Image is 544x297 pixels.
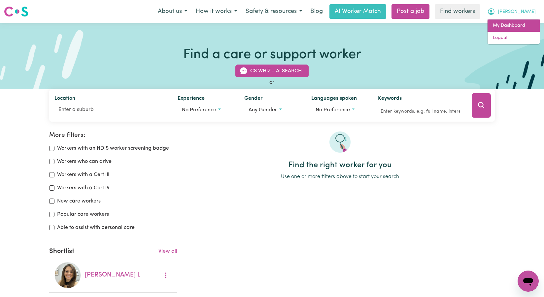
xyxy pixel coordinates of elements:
a: Find workers [435,4,480,19]
button: Safety & resources [241,5,306,19]
label: Workers with an NDIS worker screening badge [57,144,169,152]
label: Workers with a Cert IV [57,184,110,192]
label: Workers with a Cert III [57,171,109,179]
a: Logout [488,32,540,44]
button: Search [472,93,491,118]
p: Use one or more filters above to start your search [185,173,494,181]
a: My Dashboard [488,19,540,32]
input: Enter a suburb [54,104,167,116]
label: Able to assist with personal care [57,224,135,232]
a: Careseekers logo [4,4,28,19]
span: No preference [316,107,350,113]
label: Location [54,94,75,104]
div: My Account [487,19,540,45]
label: Gender [244,94,263,104]
a: Post a job [391,4,429,19]
input: Enter keywords, e.g. full name, interests [378,106,462,117]
h2: Shortlist [49,247,74,255]
label: Experience [178,94,205,104]
h1: Find a care or support worker [183,47,361,63]
button: CS Whiz - AI Search [235,65,309,77]
label: Keywords [378,94,402,104]
a: AI Worker Match [329,4,386,19]
div: or [49,79,494,87]
label: Languages spoken [311,94,357,104]
img: Careseekers logo [4,6,28,18]
h2: Find the right worker for you [185,161,494,170]
label: Workers who can drive [57,158,112,166]
button: More options [159,270,172,280]
span: Any gender [249,107,277,113]
a: View all [158,249,177,254]
span: No preference [182,107,216,113]
button: Worker experience options [178,104,234,116]
a: Blog [306,4,327,19]
h2: More filters: [49,131,177,139]
a: [PERSON_NAME] L [85,272,141,278]
button: Worker gender preference [244,104,300,116]
label: New care workers [57,197,101,205]
button: My Account [483,5,540,19]
img: Lynda L [54,262,81,288]
button: Worker language preferences [311,104,367,116]
button: How it works [191,5,241,19]
button: About us [153,5,191,19]
label: Popular care workers [57,210,109,218]
span: [PERSON_NAME] [498,8,536,16]
iframe: Button to launch messaging window [518,271,539,292]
